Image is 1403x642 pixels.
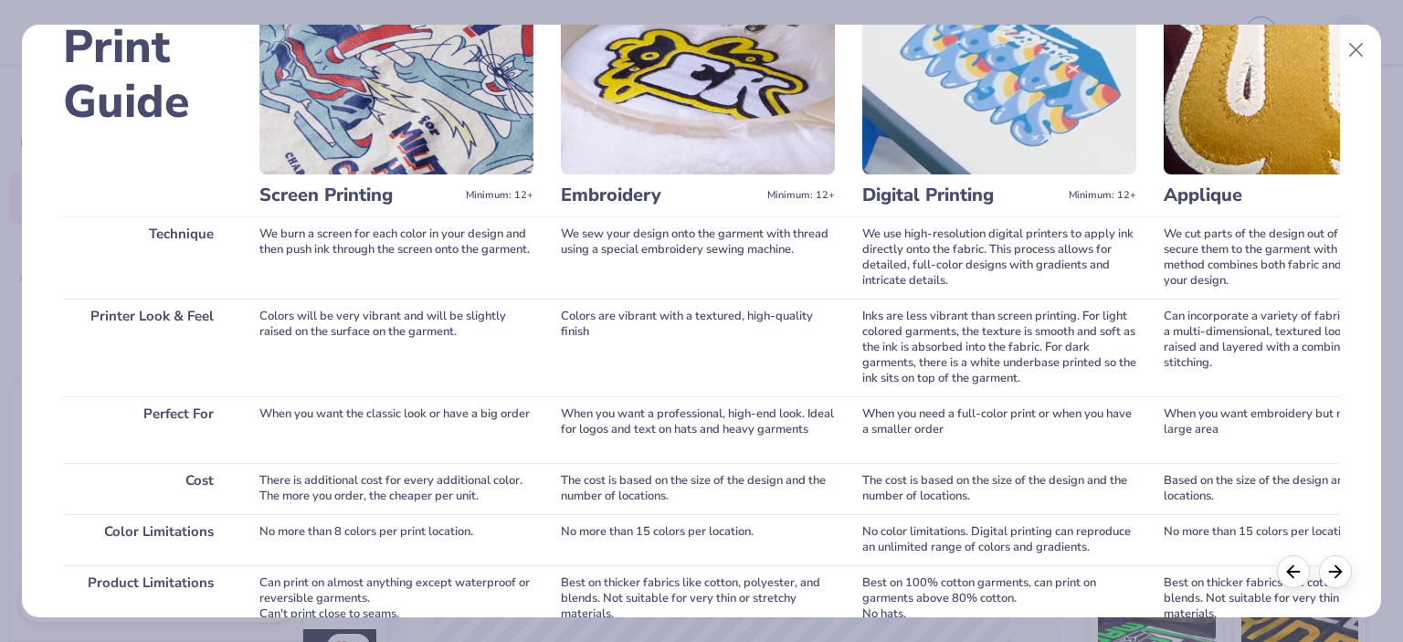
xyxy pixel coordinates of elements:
[259,514,533,565] div: No more than 8 colors per print location.
[767,189,835,202] span: Minimum: 12+
[63,216,232,299] div: Technique
[259,216,533,299] div: We burn a screen for each color in your design and then push ink through the screen onto the garm...
[466,189,533,202] span: Minimum: 12+
[561,299,835,396] div: Colors are vibrant with a textured, high-quality finish
[561,396,835,463] div: When you want a professional, high-end look. Ideal for logos and text on hats and heavy garments
[1069,189,1136,202] span: Minimum: 12+
[862,463,1136,514] div: The cost is based on the size of the design and the number of locations.
[1164,184,1363,207] h3: Applique
[259,299,533,396] div: Colors will be very vibrant and will be slightly raised on the surface on the garment.
[63,514,232,565] div: Color Limitations
[259,396,533,463] div: When you want the classic look or have a big order
[1339,33,1374,68] button: Close
[63,20,232,130] h2: Print Guide
[561,463,835,514] div: The cost is based on the size of the design and the number of locations.
[561,184,760,207] h3: Embroidery
[259,463,533,514] div: There is additional cost for every additional color. The more you order, the cheaper per unit.
[561,514,835,565] div: No more than 15 colors per location.
[862,514,1136,565] div: No color limitations. Digital printing can reproduce an unlimited range of colors and gradients.
[862,299,1136,396] div: Inks are less vibrant than screen printing. For light colored garments, the texture is smooth and...
[862,396,1136,463] div: When you need a full-color print or when you have a smaller order
[259,184,459,207] h3: Screen Printing
[63,299,232,396] div: Printer Look & Feel
[862,216,1136,299] div: We use high-resolution digital printers to apply ink directly onto the fabric. This process allow...
[862,184,1061,207] h3: Digital Printing
[63,463,232,514] div: Cost
[561,216,835,299] div: We sew your design onto the garment with thread using a special embroidery sewing machine.
[63,396,232,463] div: Perfect For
